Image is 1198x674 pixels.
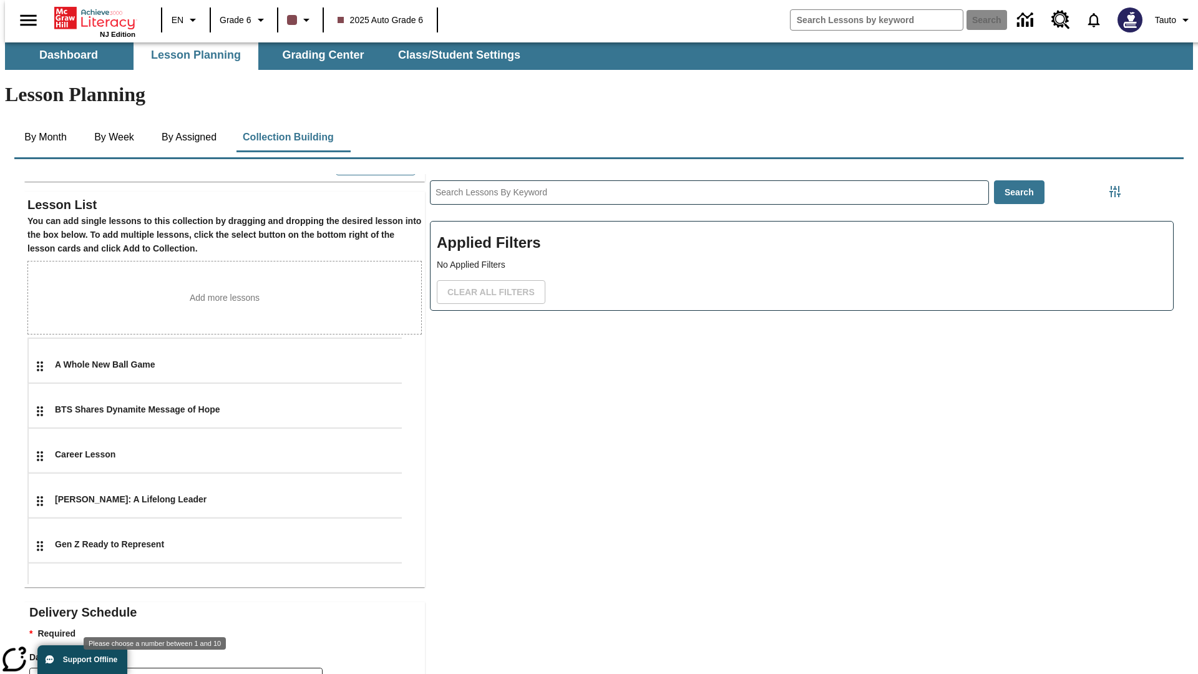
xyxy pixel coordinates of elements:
[5,83,1193,106] h1: Lesson Planning
[134,40,258,70] button: Lesson Planning
[54,6,135,31] a: Home
[30,428,50,484] div: Draggable lesson: Career Lesson
[55,493,402,506] div: [PERSON_NAME]: A Lifelong Leader
[39,48,98,62] span: Dashboard
[10,2,47,39] button: Open side menu
[84,637,226,650] div: Please choose a number between 1 and 10
[30,383,50,439] div: Draggable lesson: BTS Shares Dynamite Message of Hope
[54,4,135,38] div: Home
[261,40,386,70] button: Grading Center
[437,258,1167,271] p: No Applied Filters
[431,181,988,204] input: Search Lessons By Keyword
[29,627,425,641] p: Required
[100,31,135,38] span: NJ Edition
[1010,3,1044,37] a: Data Center
[791,10,963,30] input: search field
[55,358,402,371] div: A Whole New Ball Game
[1155,14,1176,27] span: Tauto
[1110,4,1150,36] button: Select a new avatar
[27,383,432,436] div: Press Up or Down arrow key to change lessons order, 2 out of 16
[27,472,432,525] div: Press Up or Down arrow key to change lessons order, 4 out of 16
[27,335,402,584] div: grid
[83,122,145,152] button: By Week
[172,14,183,27] span: EN
[1118,7,1142,32] img: Avatar
[1044,3,1078,37] a: Resource Center, Will open in new tab
[55,448,402,461] div: Career Lesson
[388,40,530,70] button: Class/Student Settings
[30,338,50,394] div: Draggable lesson: A Whole New Ball Game
[6,40,131,70] button: Dashboard
[5,37,1193,70] div: SubNavbar
[30,518,50,574] div: Draggable lesson: Gen Z Ready to Represent
[27,562,432,615] div: Press Up or Down arrow key to change lessons order, 6 out of 16
[37,645,127,674] button: Support Offline
[27,427,432,481] div: Press Up or Down arrow key to change lessons order, 3 out of 16
[166,9,206,31] button: Language: EN, Select a language
[151,48,241,62] span: Lesson Planning
[55,538,402,551] div: Gen Z Ready to Represent
[215,9,273,31] button: Grade: Grade 6, Select a grade
[27,338,432,391] div: Press Up or Down arrow key to change lessons order, 1 out of 16
[220,14,251,27] span: Grade 6
[152,122,226,152] button: By Assigned
[27,517,432,570] div: Press Up or Down arrow key to change lessons order, 5 out of 16
[282,48,364,62] span: Grading Center
[29,602,425,622] h2: Delivery Schedule
[233,122,344,152] button: Collection Building
[430,221,1174,311] div: Applied Filters
[994,180,1045,205] button: Search
[190,291,260,305] p: Add more lessons
[282,9,319,31] button: Class color is dark brown. Change class color
[5,40,532,70] div: SubNavbar
[1103,179,1127,204] button: Filters Side menu
[398,48,520,62] span: Class/Student Settings
[1150,9,1198,31] button: Profile/Settings
[1078,4,1110,36] a: Notifications
[338,14,424,27] span: 2025 Auto Grade 6
[27,215,422,256] h6: You can add single lessons to this collection by dragging and dropping the desired lesson into th...
[14,122,77,152] button: By Month
[55,583,402,596] div: History in the High Court
[63,655,117,664] span: Support Offline
[55,403,402,416] div: BTS Shares Dynamite Message of Hope
[30,473,50,529] div: Draggable lesson: Dianne Feinstein: A Lifelong Leader
[437,228,1167,258] h2: Applied Filters
[30,563,50,619] div: Draggable lesson: History in the High Court
[27,195,422,215] h2: Lesson List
